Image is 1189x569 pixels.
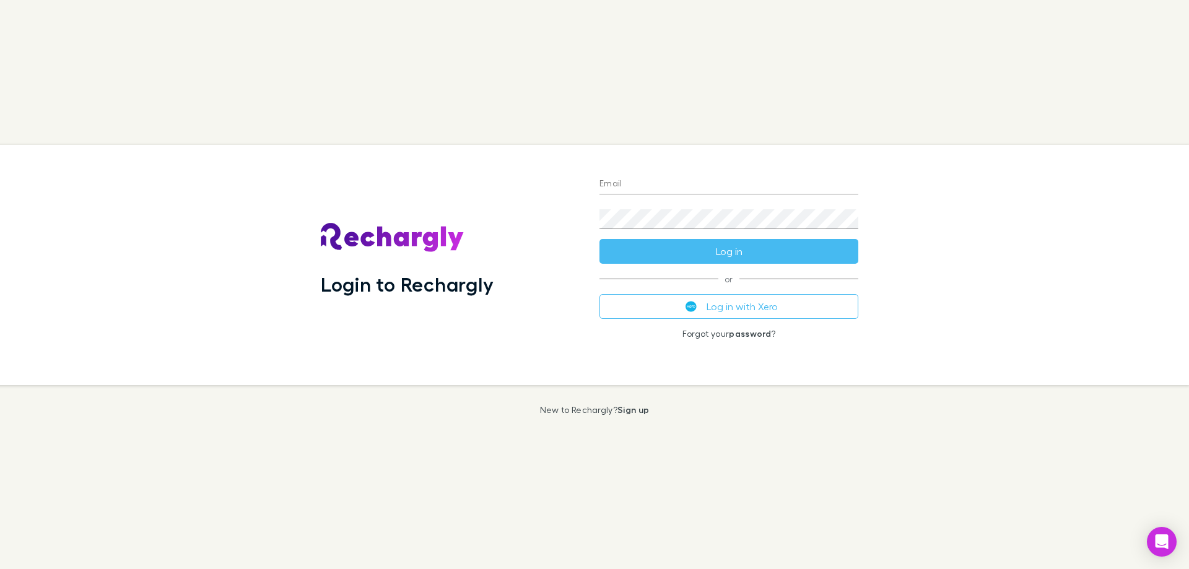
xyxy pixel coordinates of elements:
button: Log in with Xero [599,294,858,319]
h1: Login to Rechargly [321,272,494,296]
button: Log in [599,239,858,264]
img: Xero's logo [686,301,697,312]
div: Open Intercom Messenger [1147,527,1177,557]
img: Rechargly's Logo [321,223,464,253]
p: Forgot your ? [599,329,858,339]
a: password [729,328,771,339]
p: New to Rechargly? [540,405,650,415]
a: Sign up [617,404,649,415]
